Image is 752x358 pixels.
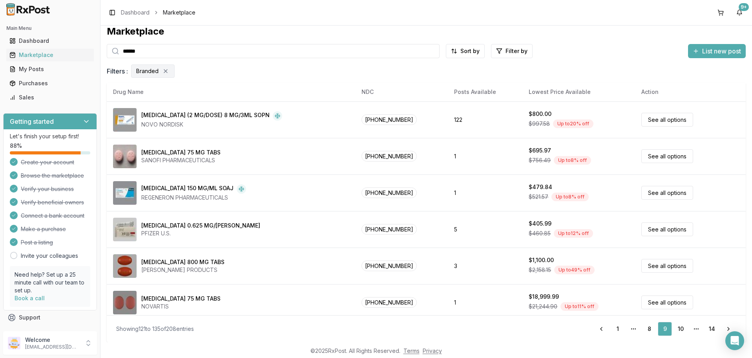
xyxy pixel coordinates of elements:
img: Ozempic (2 MG/DOSE) 8 MG/3ML SOPN [113,108,137,132]
span: $21,244.90 [529,303,557,310]
th: Drug Name [107,83,355,101]
div: $800.00 [529,110,551,118]
button: My Posts [3,63,97,75]
div: $18,999.99 [529,293,559,301]
div: SANOFI PHARMACEUTICALS [141,156,221,164]
button: Filter by [491,44,533,58]
a: Invite your colleagues [21,252,78,260]
span: [PHONE_NUMBER] [361,151,417,162]
a: 9 [658,322,672,336]
button: Dashboard [3,35,97,47]
a: See all options [641,113,693,127]
span: [PHONE_NUMBER] [361,114,417,125]
p: [EMAIL_ADDRESS][DOMAIN_NAME] [25,344,80,350]
span: Make a purchase [21,225,66,233]
span: Sort by [460,47,480,55]
span: [PHONE_NUMBER] [361,187,417,198]
div: $405.99 [529,220,551,228]
span: Branded [136,67,159,75]
div: [MEDICAL_DATA] 800 MG TABS [141,258,225,266]
div: Dashboard [9,37,91,45]
button: Remove Branded filter [162,67,170,75]
div: Up to 20 % off [553,119,593,128]
a: Purchases [6,76,94,90]
button: Sort by [446,44,485,58]
span: Filter by [506,47,527,55]
div: [MEDICAL_DATA] 150 MG/ML SOAJ [141,184,234,194]
h3: Getting started [10,117,54,126]
img: Promacta 75 MG TABS [113,291,137,314]
div: NOVARTIS [141,303,221,310]
a: See all options [641,296,693,309]
span: [PHONE_NUMBER] [361,224,417,235]
a: See all options [641,149,693,163]
div: [MEDICAL_DATA] (2 MG/DOSE) 8 MG/3ML SOPN [141,111,270,121]
a: Terms [403,347,420,354]
td: 5 [448,211,522,248]
td: 1 [448,284,522,321]
div: Open Intercom Messenger [725,331,744,350]
img: Plavix 75 MG TABS [113,145,137,168]
span: Verify beneficial owners [21,198,84,206]
div: Purchases [9,79,91,87]
h2: Main Menu [6,25,94,31]
div: $479.84 [529,183,552,191]
span: Feedback [19,328,46,336]
td: 1 [448,138,522,174]
p: Welcome [25,336,80,344]
a: See all options [641,186,693,200]
nav: breadcrumb [121,9,195,17]
div: 9+ [739,3,749,11]
div: Up to 12 % off [554,229,593,238]
p: Let's finish your setup first! [10,132,90,140]
th: NDC [355,83,448,101]
p: Need help? Set up a 25 minute call with our team to set up. [15,271,86,294]
span: [PHONE_NUMBER] [361,297,417,308]
div: Marketplace [107,25,746,38]
a: 14 [705,322,719,336]
a: Dashboard [6,34,94,48]
th: Posts Available [448,83,522,101]
td: 1 [448,174,522,211]
span: Browse the marketplace [21,172,84,180]
div: Up to 11 % off [560,302,599,311]
span: $460.85 [529,229,551,237]
span: [PHONE_NUMBER] [361,261,417,271]
a: See all options [641,222,693,236]
span: $521.57 [529,193,548,201]
div: Sales [9,94,91,101]
button: Feedback [3,325,97,339]
div: [MEDICAL_DATA] 0.625 MG/[PERSON_NAME] [141,222,260,229]
div: Up to 49 % off [554,266,595,274]
div: Up to 8 % off [551,193,589,201]
span: $2,158.15 [529,266,551,274]
div: [MEDICAL_DATA] 75 MG TABS [141,149,221,156]
a: Marketplace [6,48,94,62]
span: $997.58 [529,120,550,128]
a: 10 [674,322,688,336]
span: Connect a bank account [21,212,84,220]
span: Create your account [21,158,74,166]
div: My Posts [9,65,91,73]
img: Premarin 0.625 MG/GM CREA [113,218,137,241]
img: Praluent 150 MG/ML SOAJ [113,181,137,205]
td: 3 [448,248,522,284]
div: [MEDICAL_DATA] 75 MG TABS [141,295,221,303]
button: List new post [688,44,746,58]
div: PFIZER U.S. [141,229,260,237]
nav: pagination [593,322,736,336]
div: REGENERON PHARMACEUTICALS [141,194,246,202]
span: 88 % [10,142,22,150]
a: Sales [6,90,94,105]
a: Go to previous page [593,322,609,336]
a: List new post [688,48,746,56]
div: $1,100.00 [529,256,554,264]
a: Dashboard [121,9,150,17]
div: Up to 8 % off [554,156,591,165]
button: Support [3,310,97,325]
img: Prezista 800 MG TABS [113,254,137,278]
button: Sales [3,91,97,104]
span: Post a listing [21,239,53,246]
div: $695.97 [529,147,551,154]
a: 8 [642,322,656,336]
